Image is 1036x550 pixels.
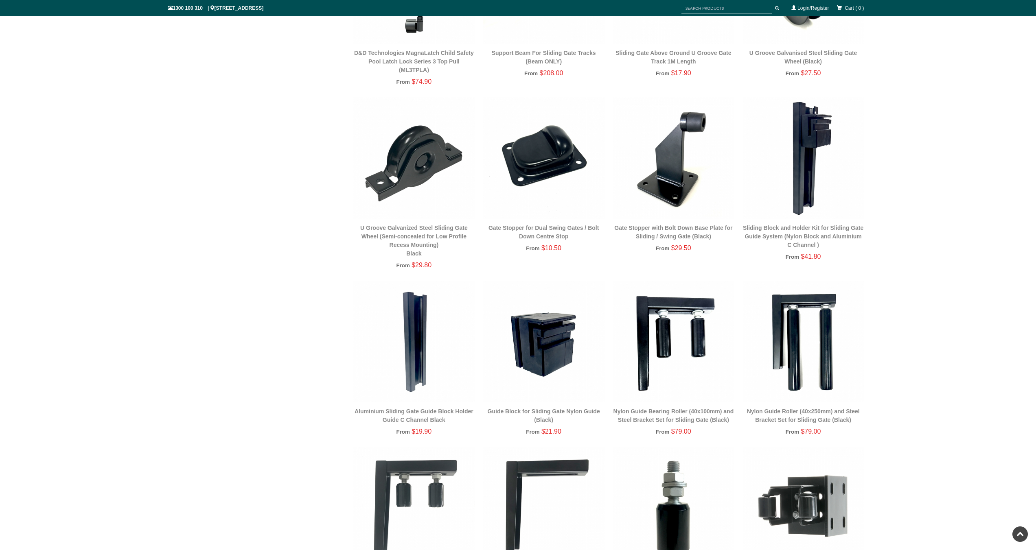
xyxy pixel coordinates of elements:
span: $19.90 [412,428,431,435]
span: From [786,429,799,435]
img: U Groove Galvanized Steel Sliding Gate Wheel (Semi-concealed for Low Profile Recess Mounting) - B... [353,97,475,219]
span: $74.90 [412,78,431,85]
a: Sliding Block and Holder Kit for Sliding Gate Guide System (Nylon Block and Aluminium C Channel ) [743,225,863,248]
span: From [656,245,669,251]
span: $21.90 [541,428,561,435]
a: Login/Register [797,5,829,11]
img: Guide Block for Sliding Gate Nylon Guide (Black) - Gate Warehouse [483,281,605,402]
a: Gate Stopper with Bolt Down Base Plate for Sliding / Swing Gate (Black) [614,225,732,240]
img: Sliding Block and Holder Kit for Sliding Gate Guide System (Nylon Block and Aluminium C Channel )... [743,97,864,219]
span: $27.50 [801,70,821,76]
span: $10.50 [541,244,561,251]
a: Nylon Guide Bearing Roller (40x100mm) and Steel Bracket Set for Sliding Gate (Black) [613,408,734,423]
span: 1300 100 310 | [STREET_ADDRESS] [168,5,264,11]
span: From [786,70,799,76]
a: Nylon Guide Roller (40x250mm) and Steel Bracket Set for Sliding Gate (Black) [747,408,860,423]
img: Nylon Guide Bearing Roller (40x100mm) and Steel Bracket Set for Sliding Gate (Black) - Gate Wareh... [613,281,734,402]
span: From [526,245,539,251]
span: Cart ( 0 ) [845,5,864,11]
span: From [526,429,539,435]
span: From [786,254,799,260]
a: U Groove Galvanised Steel Sliding Gate Wheel (Black) [749,50,857,65]
a: Gate Stopper for Dual Swing Gates / Bolt Down Centre Stop [488,225,599,240]
span: $29.50 [671,244,691,251]
a: U Groove Galvanized Steel Sliding Gate Wheel (Semi-concealed for Low Profile Recess Mounting)Black [360,225,468,257]
span: $29.80 [412,262,431,268]
span: $79.00 [801,428,821,435]
a: Support Beam For Sliding Gate Tracks (Beam ONLY) [492,50,596,65]
a: Guide Block for Sliding Gate Nylon Guide (Black) [488,408,600,423]
span: From [396,429,410,435]
span: From [656,429,669,435]
a: D&D Technologies MagnaLatch Child Safety Pool Latch Lock Series 3 Top Pull (ML3TPLA) [354,50,474,73]
span: $41.80 [801,253,821,260]
iframe: LiveChat chat widget [873,332,1036,522]
span: From [524,70,538,76]
span: $79.00 [671,428,691,435]
span: $17.90 [671,70,691,76]
img: Gate Stopper with Bolt Down Base Plate for Sliding / Swing Gate (Black) - Gate Warehouse [613,97,734,219]
img: Aluminium Sliding Gate Guide Block Holder Guide C Channel Black - Gate Warehouse [353,281,475,402]
span: $208.00 [540,70,563,76]
a: Aluminium Sliding Gate Guide Block Holder Guide C Channel Black [355,408,473,423]
span: From [656,70,669,76]
img: Gate Stopper for Dual Swing Gates / Bolt Down Centre Stop - Gate Warehouse [483,97,605,219]
span: From [396,262,410,268]
img: Nylon Guide Roller (40x250mm) and Steel Bracket Set for Sliding Gate (Black) - Gate Warehouse [743,281,864,402]
a: Sliding Gate Above Ground U Groove Gate Track 1M Length [615,50,731,65]
input: SEARCH PRODUCTS [681,3,772,13]
span: From [396,79,410,85]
